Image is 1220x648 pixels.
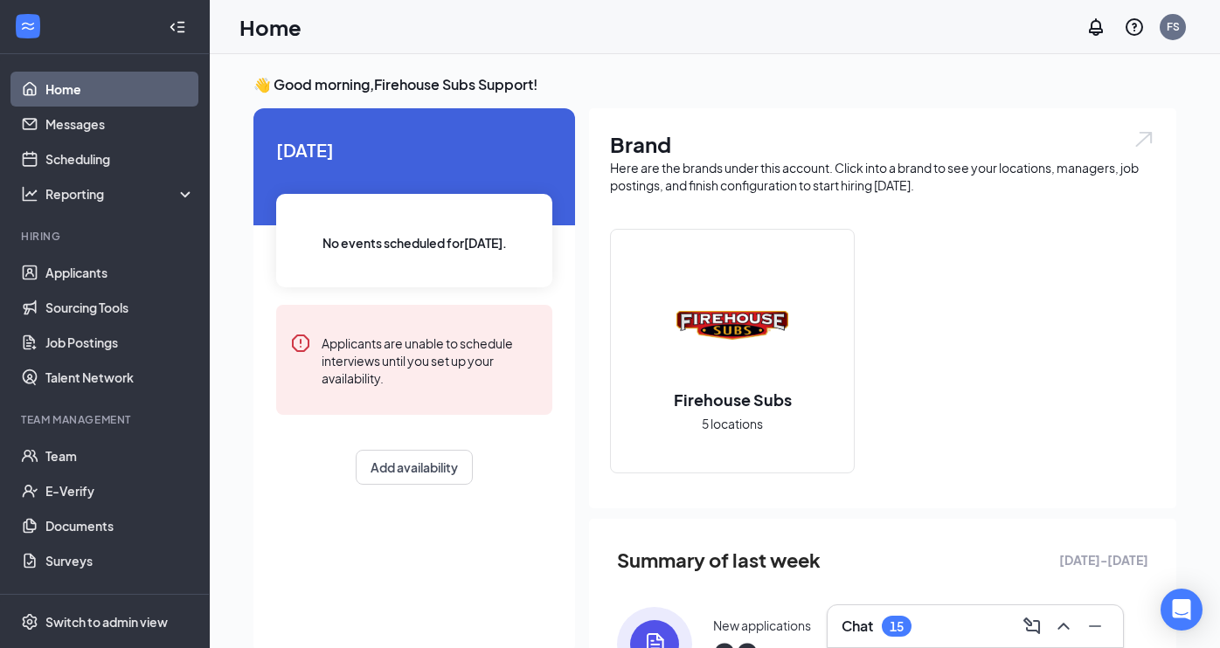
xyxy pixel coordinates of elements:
[1161,589,1203,631] div: Open Intercom Messenger
[21,412,191,427] div: Team Management
[610,159,1155,194] div: Here are the brands under this account. Click into a brand to see your locations, managers, job p...
[45,508,195,543] a: Documents
[676,270,788,382] img: Firehouse Subs
[21,229,191,244] div: Hiring
[1167,19,1180,34] div: FS
[276,136,552,163] span: [DATE]
[45,360,195,395] a: Talent Network
[1022,616,1043,637] svg: ComposeMessage
[45,473,195,508] a: E-Verify
[890,619,904,634] div: 15
[45,72,195,107] a: Home
[21,613,38,631] svg: Settings
[1085,616,1106,637] svg: Minimize
[45,438,195,473] a: Team
[45,325,195,360] a: Job Postings
[842,617,873,636] h3: Chat
[1050,612,1078,640] button: ChevronUp
[610,129,1155,159] h1: Brand
[169,18,186,36] svg: Collapse
[45,613,168,631] div: Switch to admin view
[1124,17,1145,38] svg: QuestionInfo
[239,12,302,42] h1: Home
[713,617,811,634] div: New applications
[1085,17,1106,38] svg: Notifications
[356,450,473,485] button: Add availability
[702,414,763,433] span: 5 locations
[322,333,538,387] div: Applicants are unable to schedule interviews until you set up your availability.
[290,333,311,354] svg: Error
[45,543,195,578] a: Surveys
[45,290,195,325] a: Sourcing Tools
[1081,612,1109,640] button: Minimize
[1133,129,1155,149] img: open.6027fd2a22e1237b5b06.svg
[1018,612,1046,640] button: ComposeMessage
[45,107,195,141] a: Messages
[45,185,196,203] div: Reporting
[253,75,1176,94] h3: 👋 Good morning, Firehouse Subs Support !
[322,233,507,252] span: No events scheduled for [DATE] .
[617,545,821,576] span: Summary of last week
[45,141,195,176] a: Scheduling
[21,185,38,203] svg: Analysis
[19,17,37,35] svg: WorkstreamLogo
[45,255,195,290] a: Applicants
[1053,616,1074,637] svg: ChevronUp
[656,389,809,410] h2: Firehouse Subs
[1059,550,1148,569] span: [DATE] - [DATE]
